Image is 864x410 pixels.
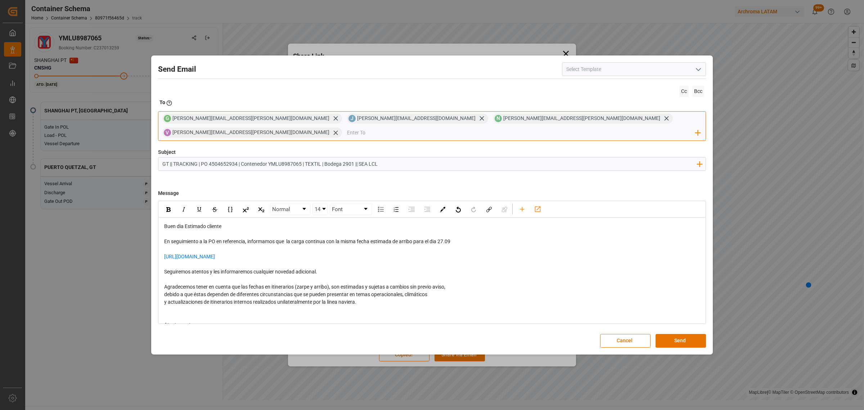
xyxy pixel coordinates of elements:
div: Underline [193,204,206,215]
label: Subject [158,148,176,156]
div: Outdent [421,204,433,215]
div: rdw-link-control [481,204,512,215]
span: Atentamente, [164,322,194,327]
div: rdw-wrapper [159,201,705,379]
span: Agradecemos tener en cuenta que las fechas en itinerarios (zarpe y arribo), son estimadas y sujet... [164,284,445,290]
div: Add link to form [531,204,544,214]
span: [PERSON_NAME][EMAIL_ADDRESS][DOMAIN_NAME] [357,115,476,121]
div: rdw-block-control [269,204,311,215]
div: rdw-font-family-control [329,204,373,215]
span: Seguiremos atentos y les informaremos cualquier novedad adicional. [164,269,317,275]
div: Add fields and linked tables [516,204,528,214]
label: Message [158,187,179,200]
a: Block Type [270,204,310,215]
div: rdw-dropdown [312,204,328,215]
button: Send [656,334,706,348]
span: Buen dia Estimado cliente [164,223,221,229]
a: Font Size [313,204,327,215]
span: En seguimiento a la PO en referencia, informamos que la carga continua con la misma fecha estimad... [164,239,450,244]
div: Ordered [390,204,402,215]
button: Cancel [600,334,651,348]
span: y actualizaciones de itinerarios internos realizados unilateralmente por la línea naviera. [164,299,356,305]
span: V [166,130,169,135]
button: open menu [693,64,703,75]
div: Subscript [255,204,267,215]
div: Indent [405,204,418,215]
span: [PERSON_NAME][EMAIL_ADDRESS][PERSON_NAME][DOMAIN_NAME] [172,115,329,121]
div: Unlink [498,204,511,215]
div: Bold [162,204,175,215]
div: Undo [452,204,464,215]
div: Redo [467,204,480,215]
h2: Send Email [158,64,196,75]
div: Link [483,204,495,215]
a: [URL][DOMAIN_NAME] [164,254,215,259]
span: [PERSON_NAME][EMAIL_ADDRESS][PERSON_NAME][DOMAIN_NAME] [172,129,329,135]
div: rdw-dropdown [270,204,310,215]
span: [PERSON_NAME][EMAIL_ADDRESS][PERSON_NAME][DOMAIN_NAME] [503,115,660,121]
span: Bcc [692,86,704,97]
h2: To [159,99,165,106]
div: rdw-font-size-control [311,204,329,215]
div: Italic [177,204,190,215]
span: debido a que éstas dependen de diferentes circunstancias que se pueden presentar en temas operaci... [164,291,427,297]
span: Font [332,205,343,214]
span: J [351,115,354,121]
div: rdw-list-control [373,204,435,215]
div: Unordered [374,204,387,215]
div: rdw-color-picker [435,204,450,215]
span: Normal [272,205,290,214]
div: rdw-editor [164,223,700,374]
span: 14 [315,205,320,214]
input: Enter Subject here [158,157,700,170]
div: Strikethrough [208,204,221,215]
div: rdw-history-control [450,204,481,215]
input: Select Template [562,62,706,76]
div: rdw-toolbar [159,201,705,218]
div: rdw-dropdown [330,204,372,215]
span: N [496,115,500,121]
span: Cc [679,86,689,97]
a: Font [330,204,372,215]
div: rdw-inline-control [161,204,269,215]
div: Superscript [239,204,252,215]
input: Enter To [347,127,696,138]
div: Monospace [224,204,237,215]
span: G [166,115,169,121]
